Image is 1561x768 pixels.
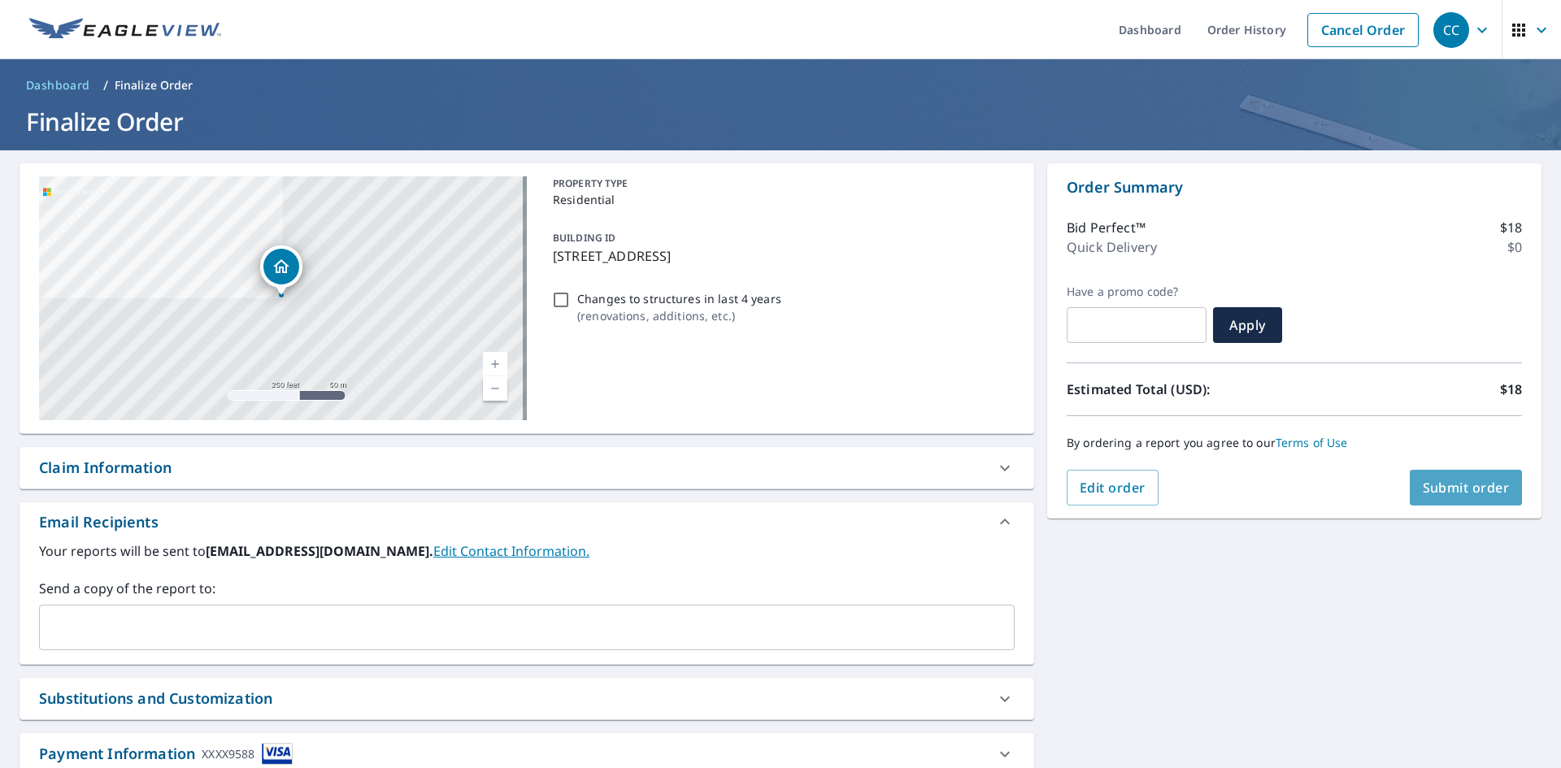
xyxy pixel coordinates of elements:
[1080,479,1146,497] span: Edit order
[553,231,615,245] p: BUILDING ID
[260,245,302,296] div: Dropped pin, building 1, Residential property, 18977 Crater Lake Hwy Eagle Point, OR 97524
[1500,380,1522,399] p: $18
[483,376,507,401] a: Current Level 17, Zoom Out
[1226,316,1269,334] span: Apply
[20,105,1541,138] h1: Finalize Order
[115,77,193,93] p: Finalize Order
[1067,176,1522,198] p: Order Summary
[39,579,1015,598] label: Send a copy of the report to:
[262,743,293,765] img: cardImage
[26,77,90,93] span: Dashboard
[1507,237,1522,257] p: $0
[39,457,172,479] div: Claim Information
[206,542,433,560] b: [EMAIL_ADDRESS][DOMAIN_NAME].
[1067,284,1207,299] label: Have a promo code?
[483,352,507,376] a: Current Level 17, Zoom In
[39,511,159,533] div: Email Recipients
[1500,218,1522,237] p: $18
[1067,470,1159,505] button: Edit order
[1067,237,1157,257] p: Quick Delivery
[1433,12,1469,48] div: CC
[20,72,97,98] a: Dashboard
[1410,470,1523,505] button: Submit order
[103,76,108,95] li: /
[20,502,1034,541] div: Email Recipients
[1213,307,1282,343] button: Apply
[1067,436,1522,450] p: By ordering a report you agree to our
[39,541,1015,561] label: Your reports will be sent to
[202,743,254,765] div: XXXX9588
[20,447,1034,488] div: Claim Information
[20,72,1541,98] nav: breadcrumb
[577,307,781,324] p: ( renovations, additions, etc. )
[1423,479,1510,497] span: Submit order
[553,191,1008,208] p: Residential
[20,678,1034,719] div: Substitutions and Customization
[577,290,781,307] p: Changes to structures in last 4 years
[433,542,589,560] a: EditContactInfo
[1307,13,1419,47] a: Cancel Order
[1067,218,1146,237] p: Bid Perfect™
[553,246,1008,266] p: [STREET_ADDRESS]
[1276,435,1348,450] a: Terms of Use
[29,18,221,42] img: EV Logo
[553,176,1008,191] p: PROPERTY TYPE
[1067,380,1294,399] p: Estimated Total (USD):
[39,743,293,765] div: Payment Information
[39,688,272,709] div: Substitutions and Customization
